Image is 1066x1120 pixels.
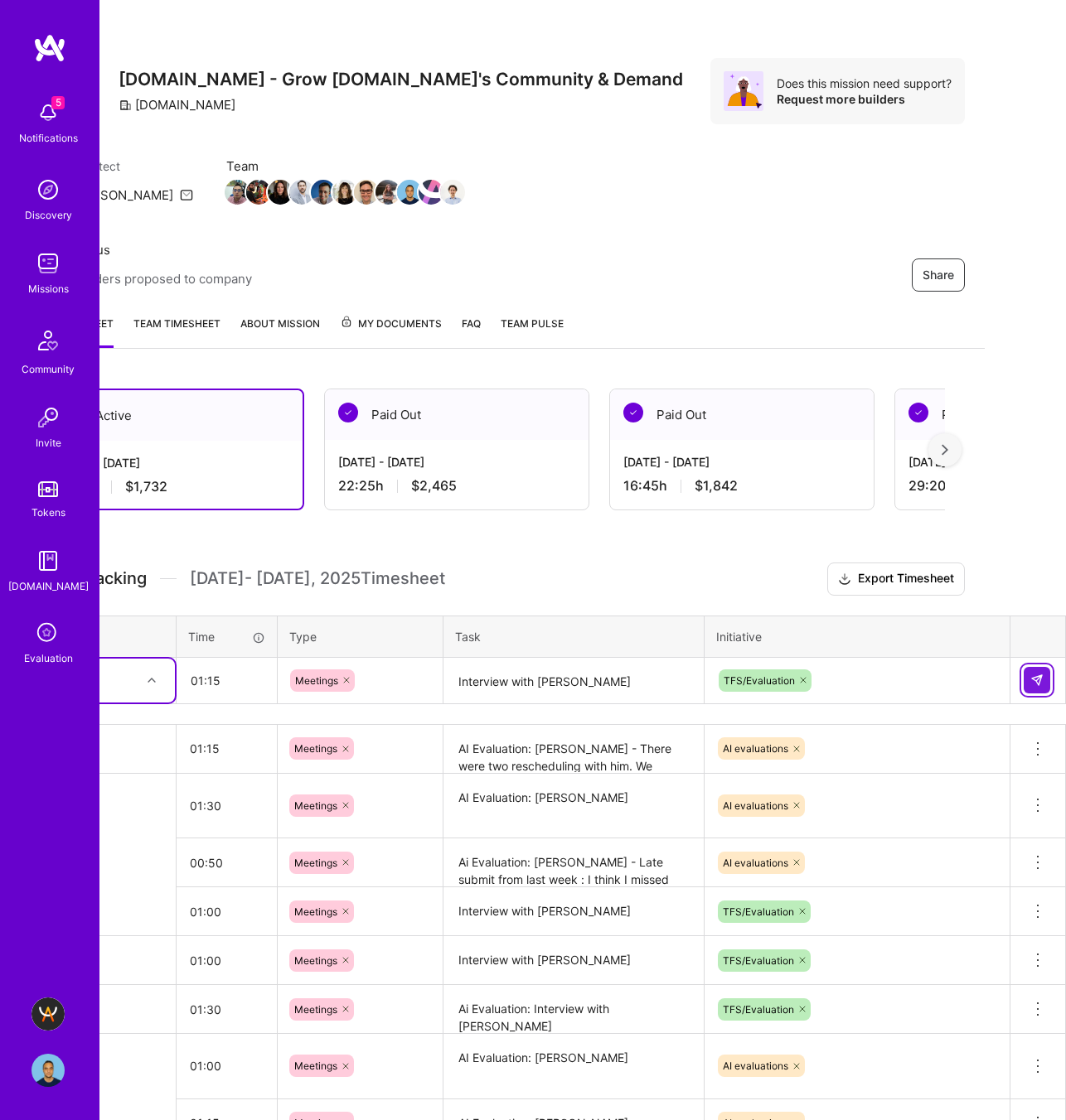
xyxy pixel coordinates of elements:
[445,775,702,838] textarea: AI Evaluation: [PERSON_NAME]
[31,544,65,577] img: guide book
[39,157,193,175] span: Team architect
[440,180,465,205] img: Team Member Avatar
[53,740,162,757] div: [DATE]
[723,1060,788,1072] span: AI evaluations
[72,186,173,204] div: [PERSON_NAME]
[31,1054,65,1087] img: User Avatar
[28,280,69,297] div: Missions
[148,676,156,684] i: icon Chevron
[40,616,177,657] th: Date
[411,477,457,495] span: $2,465
[420,178,442,206] a: Team Member Avatar
[356,178,377,206] a: Team Member Avatar
[445,659,702,703] textarea: Interview with [PERSON_NAME]
[419,180,443,205] img: Team Member Avatar
[38,481,58,497] img: tokens
[31,96,65,129] img: bell
[177,727,277,770] input: HH:MM
[723,954,794,967] span: TFS/Evaluation
[53,952,162,969] div: [DATE]
[268,180,293,205] img: Team Member Avatar
[294,1060,337,1072] span: Meetings
[24,649,73,667] div: Evaluation
[462,315,481,348] a: FAQ
[695,477,738,495] span: $1,842
[33,33,66,63] img: logo
[39,241,252,258] span: Team status
[119,99,132,112] i: icon CompanyGray
[248,178,269,206] a: Team Member Avatar
[269,178,291,206] a: Team Member Avatar
[827,562,965,596] button: Export Timesheet
[31,997,65,1031] img: A.Team - Grow A.Team's Community & Demand
[289,180,314,205] img: Team Member Avatar
[723,905,794,918] span: TFS/Evaluation
[294,954,337,967] span: Meetings
[25,206,72,224] div: Discovery
[53,1068,162,1085] div: 3h 15m
[445,727,702,772] textarea: AI Evaluation: [PERSON_NAME] - There were two rescheduling with him. We ended up to use my person...
[723,799,788,812] span: AI evaluations
[190,568,445,589] span: [DATE] - [DATE] , 2025 Timesheet
[19,129,78,147] div: Notifications
[623,403,643,422] img: Paid Out
[133,315,220,348] a: Team timesheet
[338,403,358,422] img: Paid Out
[53,1047,162,1064] div: [DATE]
[777,75,952,91] div: Does this mission need support?
[291,178,313,206] a: Team Member Avatar
[294,799,337,812] span: Meetings
[445,1036,702,1098] textarea: AI Evaluation: [PERSON_NAME]
[53,787,162,804] div: [DATE]
[923,267,954,283] span: Share
[610,389,874,440] div: Paid Out
[125,478,167,495] span: $1,732
[1024,667,1052,693] div: null
[909,403,928,422] img: Paid Out
[445,938,702,983] textarea: Interview with [PERSON_NAME]
[723,1003,794,1016] span: TFS/Evaluation
[501,315,564,348] a: Team Pulse
[240,315,320,348] a: About Mission
[177,987,277,1031] input: HH:MM
[912,258,965,292] button: Share
[53,1001,162,1018] div: [DATE]
[340,315,442,333] span: My Documents
[338,477,575,495] div: 22:25 h
[51,96,65,109] span: 5
[838,571,851,588] i: icon Download
[295,674,338,687] span: Meetings
[32,618,64,649] i: icon SelectionTeam
[41,390,303,441] div: Active
[225,180,250,205] img: Team Member Avatar
[376,180,400,205] img: Team Member Avatar
[54,454,289,471] div: [DATE] - [DATE]
[334,178,356,206] a: Team Member Avatar
[27,1054,69,1087] a: User Avatar
[31,247,65,280] img: teamwork
[443,616,705,657] th: Task
[294,1003,337,1016] span: Meetings
[28,321,68,360] img: Community
[340,315,442,348] a: My Documents
[445,840,702,886] textarea: Ai Evaluation: [PERSON_NAME] - Late submit from last week : I think I missed this one when review...
[177,841,277,885] input: HH:MM
[325,389,589,440] div: Paid Out
[119,69,683,89] h3: [DOMAIN_NAME] - Grow [DOMAIN_NAME]'s Community & Demand
[332,180,357,205] img: Team Member Avatar
[36,434,61,451] div: Invite
[397,180,422,205] img: Team Member Avatar
[716,628,998,645] div: Initiative
[724,71,763,111] img: Avatar
[226,157,463,175] span: Team
[8,577,89,595] div: [DOMAIN_NAME]
[1030,673,1044,687] img: Submit
[22,360,75,378] div: Community
[72,270,252,287] span: Builders proposed to company
[31,504,65,521] div: Tokens
[354,180,379,205] img: Team Member Avatar
[177,1044,277,1088] input: HH:MM
[313,178,334,206] a: Team Member Avatar
[119,96,235,113] div: [DOMAIN_NAME]
[445,987,702,1032] textarea: Ai Evaluation: Interview with [PERSON_NAME]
